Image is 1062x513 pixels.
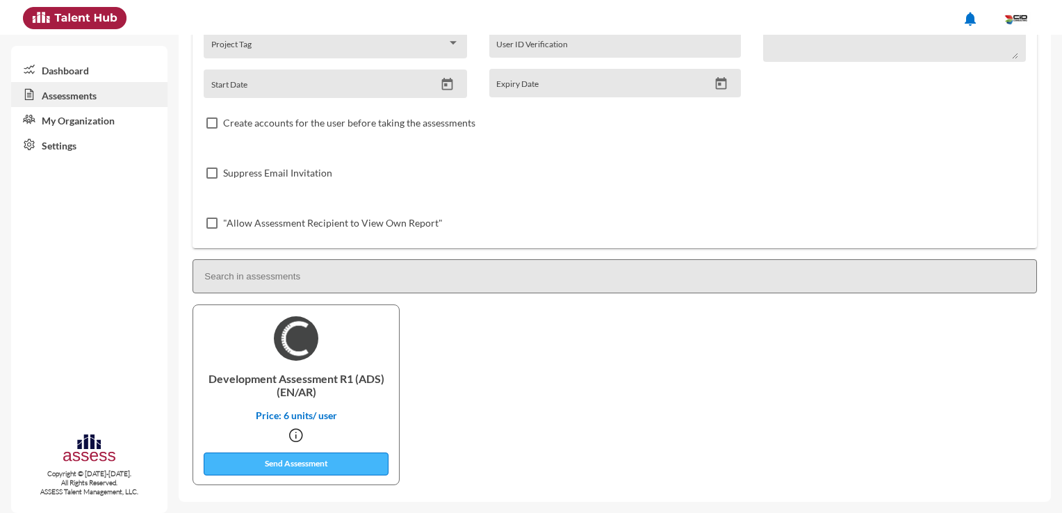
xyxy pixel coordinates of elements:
p: Copyright © [DATE]-[DATE]. All Rights Reserved. ASSESS Talent Management, LLC. [11,469,168,496]
span: "Allow Assessment Recipient to View Own Report" [223,215,443,231]
img: assesscompany-logo.png [62,432,117,466]
span: Suppress Email Invitation [223,165,332,181]
a: Dashboard [11,57,168,82]
button: Open calendar [709,76,733,91]
p: Price: 6 units/ user [204,409,388,421]
button: Send Assessment [204,453,389,475]
a: My Organization [11,107,168,132]
mat-icon: notifications [962,10,979,27]
a: Assessments [11,82,168,107]
a: Settings [11,132,168,157]
p: Development Assessment R1 (ADS) (EN/AR) [204,361,388,409]
input: Search in assessments [193,259,1037,293]
button: Open calendar [435,77,459,92]
span: Create accounts for the user before taking the assessments [223,115,475,131]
